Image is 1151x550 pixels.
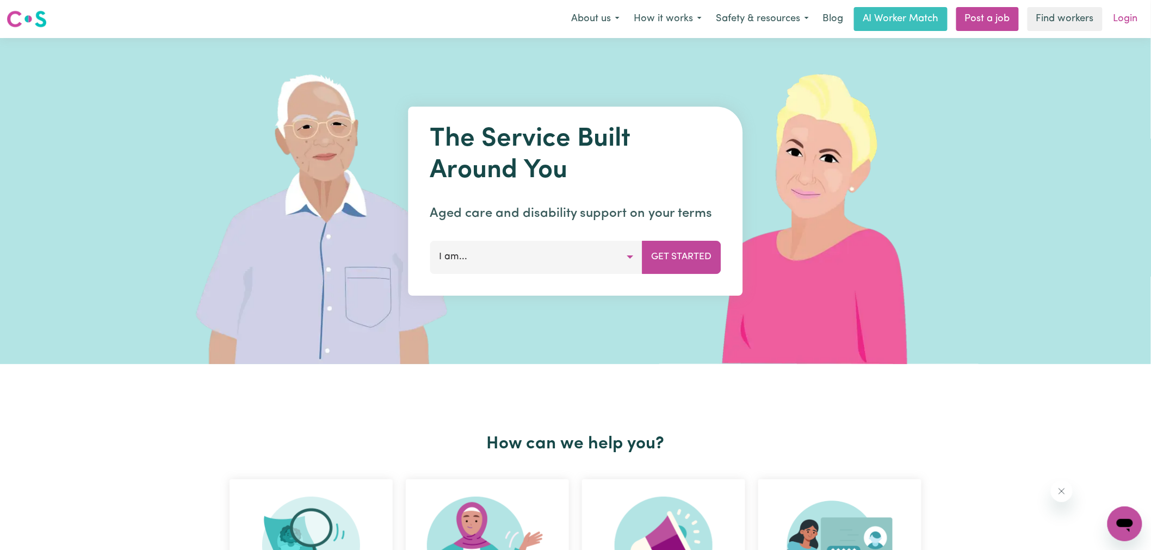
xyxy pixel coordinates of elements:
a: Post a job [956,7,1019,31]
p: Aged care and disability support on your terms [430,204,721,223]
button: How it works [627,8,709,30]
button: About us [564,8,627,30]
button: I am... [430,241,643,273]
a: AI Worker Match [854,7,948,31]
iframe: Close message [1051,480,1073,502]
a: Find workers [1028,7,1103,31]
span: Need any help? [7,8,66,16]
a: Login [1107,7,1144,31]
button: Safety & resources [709,8,816,30]
button: Get Started [642,241,721,273]
img: Careseekers logo [7,9,47,29]
iframe: Button to launch messaging window [1107,507,1142,541]
h2: How can we help you? [223,434,928,454]
a: Blog [816,7,850,31]
h1: The Service Built Around You [430,124,721,186]
a: Careseekers logo [7,7,47,32]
